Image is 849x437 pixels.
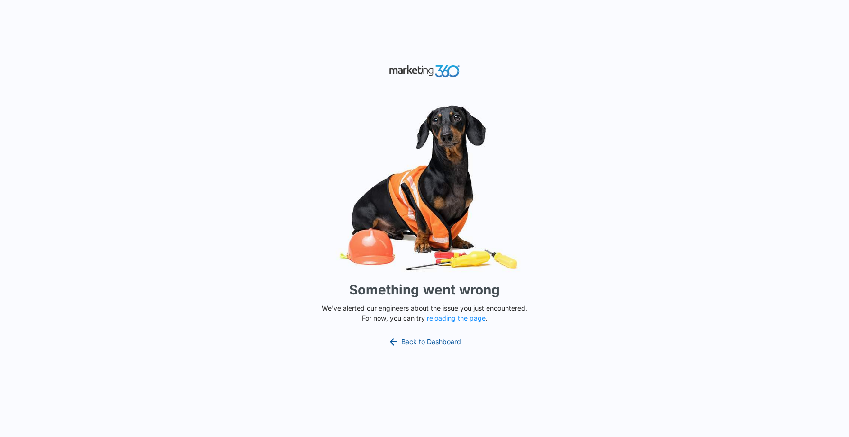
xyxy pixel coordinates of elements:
[388,336,461,348] a: Back to Dashboard
[282,99,567,276] img: Sad Dog
[349,280,500,300] h1: Something went wrong
[389,63,460,80] img: Marketing 360 Logo
[318,303,531,323] p: We've alerted our engineers about the issue you just encountered. For now, you can try .
[427,314,486,322] button: reloading the page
